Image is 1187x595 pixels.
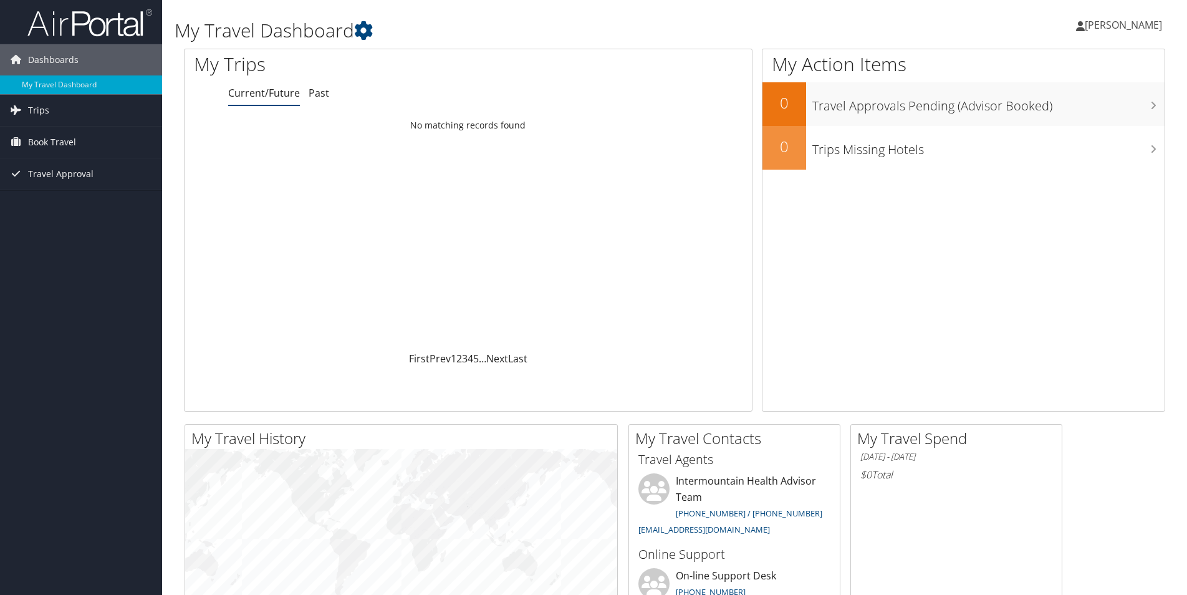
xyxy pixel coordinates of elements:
a: Current/Future [228,86,300,100]
h3: Trips Missing Hotels [812,135,1165,158]
a: [EMAIL_ADDRESS][DOMAIN_NAME] [638,524,770,535]
a: 5 [473,352,479,365]
h2: My Travel Contacts [635,428,840,449]
span: $0 [860,468,872,481]
a: [PERSON_NAME] [1076,6,1175,44]
h3: Travel Approvals Pending (Advisor Booked) [812,91,1165,115]
h1: My Action Items [762,51,1165,77]
a: First [409,352,430,365]
span: Trips [28,95,49,126]
a: Next [486,352,508,365]
li: Intermountain Health Advisor Team [632,473,837,540]
span: Dashboards [28,44,79,75]
a: Prev [430,352,451,365]
span: Travel Approval [28,158,94,190]
a: Last [508,352,527,365]
td: No matching records found [185,114,752,137]
a: 1 [451,352,456,365]
h2: 0 [762,136,806,157]
img: airportal-logo.png [27,8,152,37]
a: 0Trips Missing Hotels [762,126,1165,170]
h2: 0 [762,92,806,114]
h6: Total [860,468,1052,481]
h3: Online Support [638,546,830,563]
h2: My Travel History [191,428,617,449]
span: Book Travel [28,127,76,158]
h1: My Travel Dashboard [175,17,841,44]
a: Past [309,86,329,100]
span: [PERSON_NAME] [1085,18,1162,32]
a: 3 [462,352,468,365]
h2: My Travel Spend [857,428,1062,449]
a: 0Travel Approvals Pending (Advisor Booked) [762,82,1165,126]
h3: Travel Agents [638,451,830,468]
a: 2 [456,352,462,365]
a: 4 [468,352,473,365]
h6: [DATE] - [DATE] [860,451,1052,463]
a: [PHONE_NUMBER] / [PHONE_NUMBER] [676,508,822,519]
span: … [479,352,486,365]
h1: My Trips [194,51,506,77]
